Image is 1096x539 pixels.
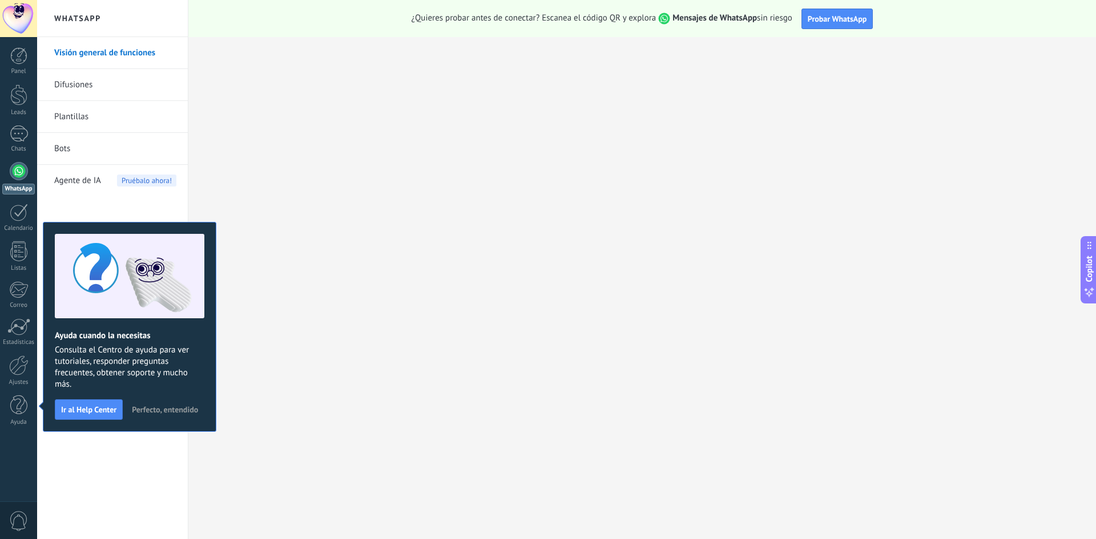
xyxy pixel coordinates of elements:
[55,345,204,390] span: Consulta el Centro de ayuda para ver tutoriales, responder preguntas frecuentes, obtener soporte ...
[37,101,188,133] li: Plantillas
[54,69,176,101] a: Difusiones
[132,406,198,414] span: Perfecto, entendido
[117,175,176,187] span: Pruébalo ahora!
[54,165,101,197] span: Agente de IA
[37,37,188,69] li: Visión general de funciones
[2,109,35,116] div: Leads
[2,145,35,153] div: Chats
[61,406,116,414] span: Ir al Help Center
[801,9,873,29] button: Probar WhatsApp
[412,13,792,25] span: ¿Quieres probar antes de conectar? Escanea el código QR y explora sin riesgo
[2,379,35,386] div: Ajustes
[37,133,188,165] li: Bots
[2,339,35,346] div: Estadísticas
[127,401,203,418] button: Perfecto, entendido
[808,14,867,24] span: Probar WhatsApp
[54,37,176,69] a: Visión general de funciones
[1083,256,1095,282] span: Copilot
[54,133,176,165] a: Bots
[2,184,35,194] div: WhatsApp
[54,165,176,197] a: Agente de IAPruébalo ahora!
[2,225,35,232] div: Calendario
[2,419,35,426] div: Ayuda
[54,101,176,133] a: Plantillas
[55,330,204,341] h2: Ayuda cuando la necesitas
[37,165,188,196] li: Agente de IA
[672,13,757,23] strong: Mensajes de WhatsApp
[2,302,35,309] div: Correo
[2,265,35,272] div: Listas
[37,69,188,101] li: Difusiones
[2,68,35,75] div: Panel
[55,399,123,420] button: Ir al Help Center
